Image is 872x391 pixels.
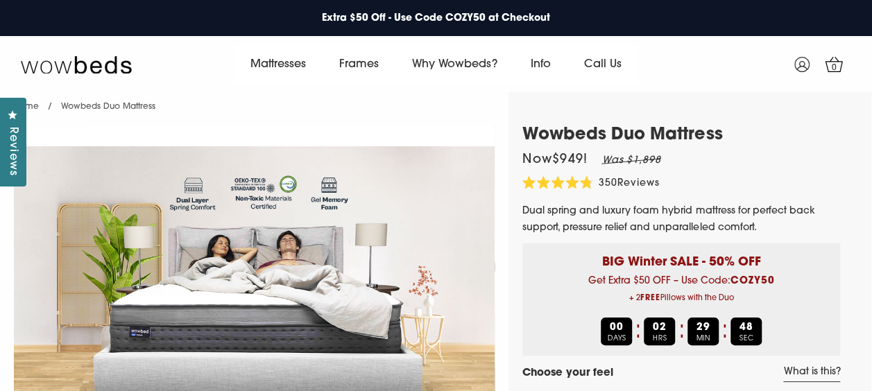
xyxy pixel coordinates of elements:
span: Dual spring and luxury foam hybrid mattress for perfect back support, pressure relief and unparal... [522,206,814,233]
span: 0 [827,61,841,75]
h4: Choose your feel [522,366,613,382]
b: COZY50 [730,276,775,286]
div: SEC [730,318,762,345]
span: 350 [599,178,617,189]
img: Wow Beds Logo [21,55,132,74]
a: Call Us [567,45,638,84]
h1: Wowbeds Duo Mattress [522,125,840,146]
p: BIG Winter SALE - 50% OFF [533,243,830,272]
a: Home [14,103,39,111]
div: HRS [644,318,675,345]
a: Why Wowbeds? [395,45,513,84]
span: + 2 Pillows with the Duo [533,290,830,307]
span: Wowbeds Duo Mattress [61,103,155,111]
span: Reviews [617,178,660,189]
a: Frames [323,45,395,84]
span: Now $949 ! [522,154,588,166]
em: Was $1,898 [601,155,661,166]
b: 48 [740,322,753,333]
nav: breadcrumbs [14,84,155,119]
span: / [48,103,52,111]
b: FREE [640,295,660,302]
a: What is this? [783,366,840,382]
a: Info [513,45,567,84]
a: Extra $50 Off - Use Code COZY50 at Checkout [315,4,557,33]
b: 29 [696,322,710,333]
div: DAYS [601,318,632,345]
div: 350Reviews [522,176,660,192]
b: 00 [610,322,624,333]
span: Reviews [3,127,22,176]
span: Get Extra $50 OFF – Use Code: [533,276,830,307]
div: MIN [687,318,719,345]
a: Mattresses [234,45,323,84]
a: 0 [817,47,851,82]
b: 02 [653,322,667,333]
